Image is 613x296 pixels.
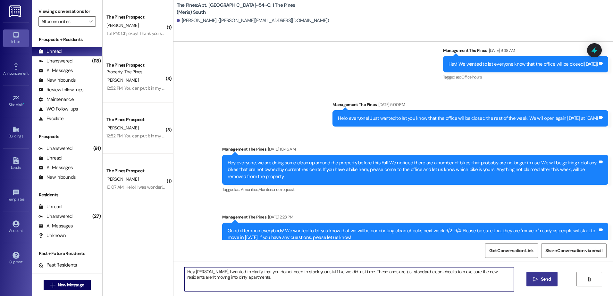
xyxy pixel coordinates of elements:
a: Inbox [3,29,29,47]
button: Get Conversation Link [485,243,538,258]
div: Unread [38,48,62,55]
span: New Message [58,282,84,288]
div: (27) [91,211,102,221]
span: [PERSON_NAME] [106,77,139,83]
div: Unanswered [38,145,72,152]
label: Viewing conversations for [38,6,96,16]
div: [PERSON_NAME]. ([PERSON_NAME][EMAIL_ADDRESS][DOMAIN_NAME]) [177,17,329,24]
a: Leads [3,155,29,173]
div: Good afternoon everybody! We wanted to let you know that we will be conducting clean checks next ... [228,227,598,241]
span: [PERSON_NAME] [106,176,139,182]
i:  [533,277,538,282]
div: Maintenance [38,96,74,103]
input: All communities [41,16,86,27]
button: Send [526,272,558,286]
a: Buildings [3,124,29,141]
span: Maintenance request [258,187,294,192]
div: WO Follow-ups [38,106,78,112]
div: (91) [92,144,102,153]
div: [DATE] 9:38 AM [487,47,515,54]
div: All Messages [38,164,73,171]
div: Hello everyone! Just wanted to let you know that the office will be closed the rest of the week. ... [338,115,598,122]
div: The Pines Prospect [106,116,166,123]
div: Unread [38,155,62,161]
button: New Message [44,280,91,290]
a: Account [3,218,29,236]
div: Management The Pines [443,47,609,56]
div: Past Residents [38,262,77,268]
div: [DATE] 2:28 PM [266,214,293,220]
div: 12:52 PM: You can put it in my room [106,85,172,91]
div: The Pines Prospect [106,14,166,21]
div: 1:51 PM: Oh, okay! Thank you so much for letting me know! [106,30,213,36]
span: Share Conversation via email [545,247,602,254]
div: Management The Pines [332,101,608,110]
div: Unread [38,203,62,210]
div: All Messages [38,223,73,229]
i:  [587,277,592,282]
div: New Inbounds [38,174,76,181]
div: (118) [90,56,102,66]
span: Amenities , [241,187,259,192]
div: Unanswered [38,213,72,220]
span: Office hours [461,74,482,80]
div: Prospects + Residents [32,36,102,43]
a: Templates • [3,187,29,204]
div: Unanswered [38,58,72,64]
div: Management The Pines [222,146,608,155]
div: Hey! We wanted to let everyone know that the office will be closed [DATE]! [449,61,598,68]
div: The Pines Prospect [106,168,166,174]
span: Get Conversation Link [489,247,533,254]
a: Site Visit • [3,93,29,110]
b: The Pines: Apt. [GEOGRAPHIC_DATA]~54~C, 1 The Pines (Men's) South [177,2,305,16]
span: [PERSON_NAME] [106,22,139,28]
div: Unknown [38,232,66,239]
span: • [23,102,24,106]
div: All Messages [38,67,73,74]
span: [PERSON_NAME] [106,125,139,131]
span: • [29,70,29,75]
a: Support [3,250,29,267]
div: Prospects [32,133,102,140]
img: ResiDesk Logo [9,5,22,17]
div: 10:07 AM: Hello! I was wondering if I could move in on the 10th? I thought I had reached out earl... [106,184,309,190]
div: 12:52 PM: You can put it in my room [106,133,172,139]
span: Send [541,276,551,283]
button: Share Conversation via email [541,243,607,258]
textarea: Hey [PERSON_NAME], I wanted to clarify that you do not need to stack your stuff like we did last ... [185,267,514,291]
div: The Pines Prospect [106,62,166,69]
div: Hey everyone, we are doing some clean up around the property before this Fall. We noticed there a... [228,160,598,180]
i:  [50,283,55,288]
div: [DATE] 10:45 AM [266,146,296,152]
div: New Inbounds [38,77,76,84]
div: Property: The Pines [106,69,166,75]
div: Escalate [38,115,63,122]
div: [DATE] 5:00 PM [377,101,405,108]
div: Tagged as: [443,72,609,82]
div: Past + Future Residents [32,250,102,257]
span: • [25,196,26,201]
div: Residents [32,192,102,198]
div: Review follow-ups [38,86,83,93]
div: Management The Pines [222,214,608,223]
div: Tagged as: [222,185,608,194]
i:  [89,19,92,24]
